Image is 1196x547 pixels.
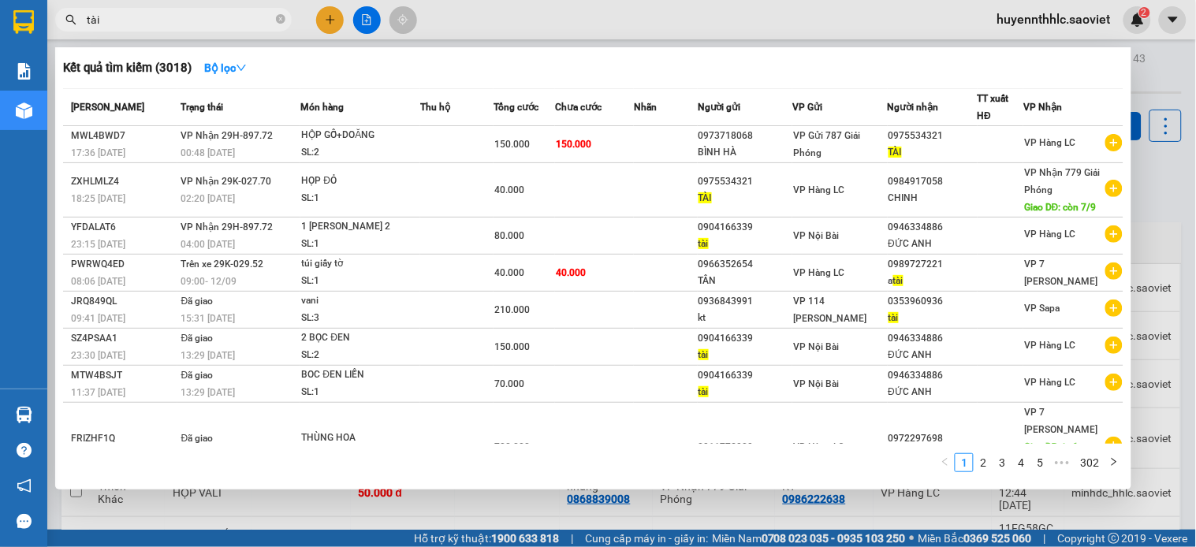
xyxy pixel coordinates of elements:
[71,313,125,324] span: 09:41 [DATE]
[699,349,709,360] span: tài
[301,347,419,364] div: SL: 2
[301,127,419,144] div: HỘP GỖ+DOĂNG
[71,330,177,347] div: SZ4PSAA1
[301,144,419,162] div: SL: 2
[63,60,192,76] h3: Kết quả tìm kiếm ( 3018 )
[236,62,247,73] span: down
[889,384,977,400] div: ĐỨC ANH
[699,173,792,190] div: 0975534321
[181,333,214,344] span: Đã giao
[889,347,977,363] div: ĐỨC ANH
[181,370,214,381] span: Đã giao
[1024,303,1060,314] span: VP Sapa
[556,139,591,150] span: 150.000
[1105,225,1123,243] span: plus-circle
[699,238,709,249] span: tài
[889,312,899,323] span: tài
[1024,167,1100,195] span: VP Nhận 779 Giải Phóng
[1105,453,1123,472] li: Next Page
[793,267,844,278] span: VP Hàng LC
[1105,453,1123,472] button: right
[1105,300,1123,317] span: plus-circle
[556,267,586,278] span: 40.000
[494,102,538,113] span: Tổng cước
[16,407,32,423] img: warehouse-icon
[71,276,125,287] span: 08:06 [DATE]
[1024,377,1075,388] span: VP Hàng LC
[301,273,419,290] div: SL: 1
[1105,337,1123,354] span: plus-circle
[1012,454,1030,471] a: 4
[181,193,236,204] span: 02:20 [DATE]
[893,275,904,286] span: tài
[699,386,709,397] span: tài
[792,102,822,113] span: VP Gửi
[889,293,977,310] div: 0353960936
[936,453,955,472] button: left
[276,13,285,28] span: close-circle
[1024,441,1079,487] span: Giao DĐ: ic 6 KM39 GỌI TRƯỚC ...
[889,367,977,384] div: 0946334886
[17,443,32,458] span: question-circle
[276,14,285,24] span: close-circle
[71,102,144,113] span: [PERSON_NAME]
[889,273,977,289] div: a
[181,276,237,287] span: 09:00 - 12/09
[494,378,524,389] span: 70.000
[494,139,530,150] span: 150.000
[889,256,977,273] div: 0989727221
[889,173,977,190] div: 0984917058
[1024,407,1097,435] span: VP 7 [PERSON_NAME]
[699,128,792,144] div: 0973718068
[699,273,792,289] div: TÂN
[1024,229,1075,240] span: VP Hàng LC
[494,230,524,241] span: 80.000
[71,350,125,361] span: 23:30 [DATE]
[993,453,1012,472] li: 3
[181,433,214,444] span: Đã giao
[699,439,792,456] div: 0911772909
[17,514,32,529] span: message
[1024,137,1075,148] span: VP Hàng LC
[1105,180,1123,197] span: plus-circle
[181,296,214,307] span: Đã giao
[494,441,530,452] span: 700.000
[71,430,177,447] div: FRIZHF1Q
[793,296,866,324] span: VP 114 [PERSON_NAME]
[889,430,977,447] div: 0972297698
[181,176,272,187] span: VP Nhận 29K-027.70
[65,14,76,25] span: search
[956,454,973,471] a: 1
[181,387,236,398] span: 13:29 [DATE]
[793,230,839,241] span: VP Nội Bài
[71,128,177,144] div: MWL4BWD7
[1105,262,1123,280] span: plus-circle
[793,341,839,352] span: VP Nội Bài
[1049,453,1075,472] span: •••
[1023,102,1062,113] span: VP Nhận
[181,130,274,141] span: VP Nhận 29H-897.72
[71,293,177,310] div: JRQ849QL
[301,367,419,384] div: BOC ĐEN LIỀN
[793,184,844,195] span: VP Hàng LC
[1031,454,1049,471] a: 5
[1024,202,1097,213] span: Giao DĐ: còn 7/9
[889,147,902,158] span: TÀI
[699,330,792,347] div: 0904166339
[1030,453,1049,472] li: 5
[301,190,419,207] div: SL: 1
[1075,454,1104,471] a: 302
[634,102,657,113] span: Nhãn
[181,313,236,324] span: 15:31 [DATE]
[16,102,32,119] img: warehouse-icon
[181,102,224,113] span: Trạng thái
[888,102,939,113] span: Người nhận
[494,341,530,352] span: 150.000
[1012,453,1030,472] li: 4
[71,147,125,158] span: 17:36 [DATE]
[301,384,419,401] div: SL: 1
[494,184,524,195] span: 40.000
[699,310,792,326] div: kt
[494,304,530,315] span: 210.000
[699,144,792,161] div: BÌNH HÀ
